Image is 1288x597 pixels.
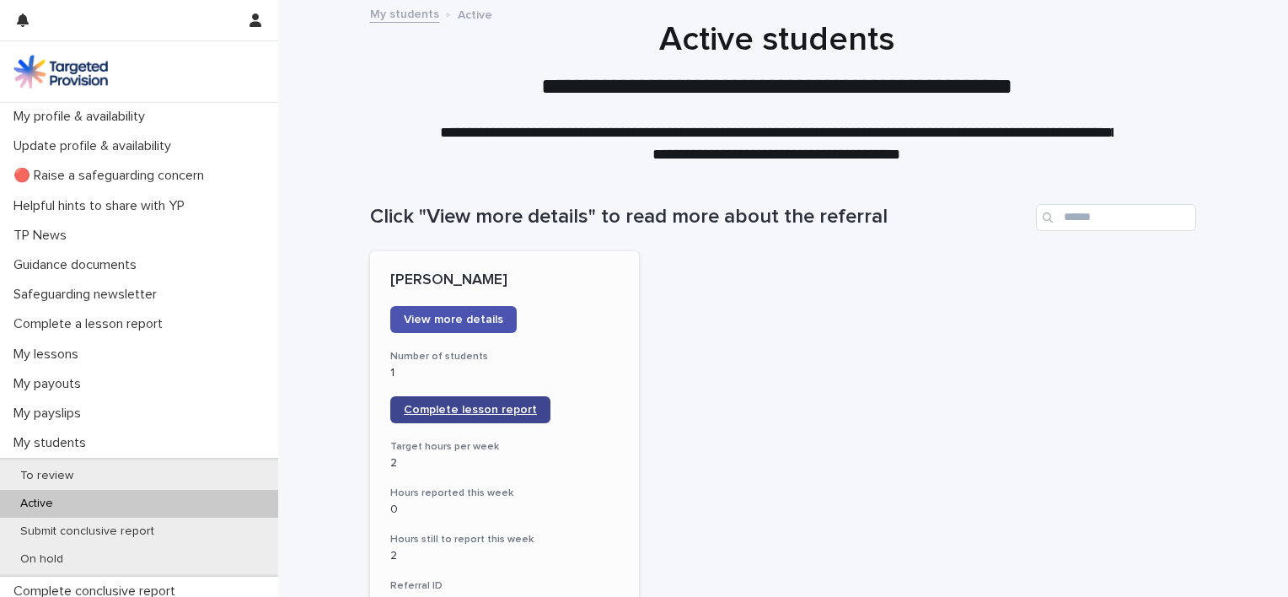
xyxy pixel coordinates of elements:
p: Active [7,497,67,511]
p: Update profile & availability [7,138,185,154]
p: Helpful hints to share with YP [7,198,198,214]
p: 1 [390,366,619,380]
h3: Target hours per week [390,440,619,454]
input: Search [1036,204,1196,231]
p: My students [7,435,99,451]
p: 2 [390,456,619,471]
p: TP News [7,228,80,244]
p: [PERSON_NAME] [390,272,619,290]
a: Complete lesson report [390,396,550,423]
p: Active [458,4,492,23]
p: On hold [7,552,77,567]
p: My payouts [7,376,94,392]
a: View more details [390,306,517,333]
p: My lessons [7,347,92,363]
p: To review [7,469,87,483]
h3: Number of students [390,350,619,363]
p: 🔴 Raise a safeguarding concern [7,168,217,184]
img: M5nRWzHhSzIhMunXDL62 [13,55,108,89]
p: Complete a lesson report [7,316,176,332]
p: My payslips [7,406,94,422]
p: My profile & availability [7,109,158,125]
p: 2 [390,549,619,563]
span: Complete lesson report [404,404,537,416]
h1: Active students [363,19,1189,60]
p: Guidance documents [7,257,150,273]
p: Safeguarding newsletter [7,287,170,303]
span: View more details [404,314,503,325]
h3: Hours reported this week [390,487,619,500]
h1: Click "View more details" to read more about the referral [370,205,1029,229]
p: Submit conclusive report [7,524,168,539]
h3: Hours still to report this week [390,533,619,546]
a: My students [370,3,439,23]
h3: Referral ID [390,579,619,593]
p: 0 [390,503,619,517]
